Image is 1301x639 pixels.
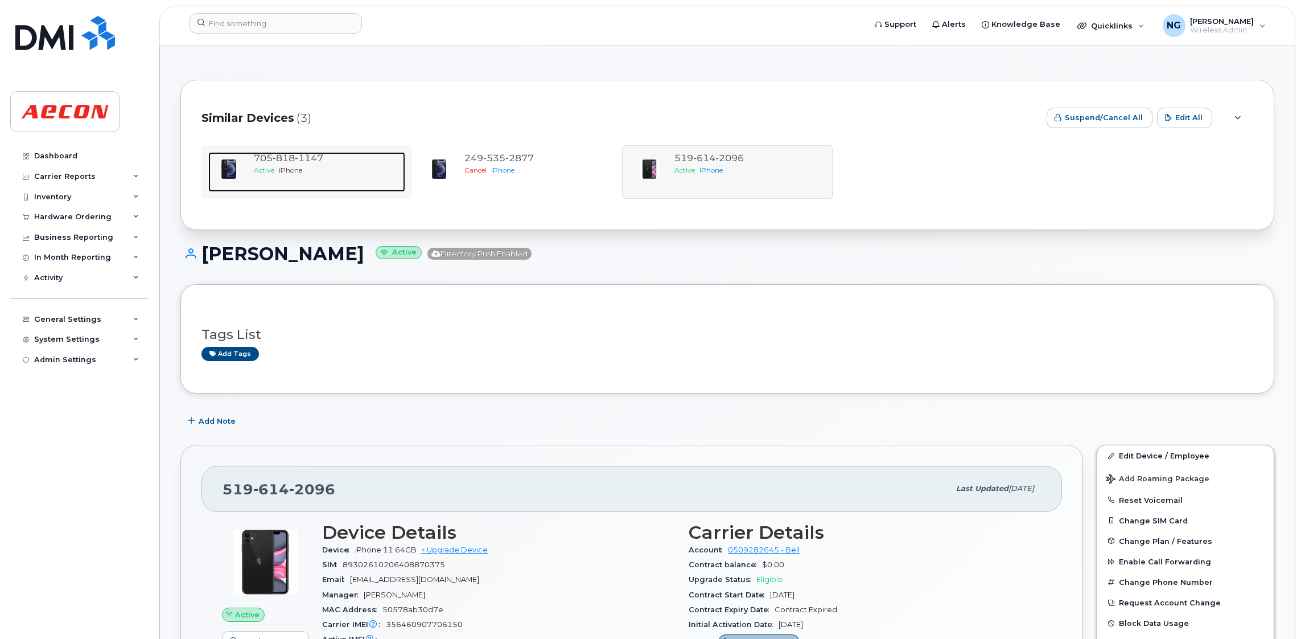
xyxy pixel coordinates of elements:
span: 356460907706150 [386,620,463,629]
h3: Device Details [322,522,675,543]
a: Add tags [201,347,259,361]
span: Carrier IMEI [322,620,386,629]
img: iPhone_11.jpg [231,528,299,596]
span: Account [689,546,728,554]
a: 0509282645 - Bell [728,546,800,554]
span: Change Plan / Features [1119,536,1212,545]
button: Edit All [1157,108,1212,128]
span: Add Note [199,416,236,427]
button: Request Account Change [1097,592,1274,613]
img: iPhone_12.jpg [428,158,451,181]
span: Last updated [956,484,1008,493]
img: iPhone_12.jpg [217,158,240,181]
span: 2877 [505,153,534,163]
span: $0.00 [762,560,784,569]
span: 818 [273,153,295,163]
small: Active [376,246,422,259]
span: Cancel [464,166,487,174]
a: 7058181147ActiveiPhone [208,152,405,192]
button: Suspend/Cancel All [1047,108,1152,128]
span: 249 [464,153,534,163]
span: Contract Expired [775,605,837,614]
span: Manager [322,591,364,599]
span: 2096 [289,481,335,498]
span: 519 [223,481,335,498]
button: Enable Call Forwarding [1097,551,1274,572]
span: Active [254,166,274,174]
span: 89302610206408870375 [343,560,445,569]
span: Upgrade Status [689,575,756,584]
span: 614 [253,481,289,498]
span: Device [322,546,355,554]
span: 50578ab30d7e [382,605,443,614]
span: [DATE] [779,620,803,629]
span: [EMAIL_ADDRESS][DOMAIN_NAME] [350,575,479,584]
span: Enable Call Forwarding [1119,558,1211,566]
button: Add Note [180,411,245,431]
span: Edit All [1175,112,1203,123]
span: Suspend/Cancel All [1065,112,1143,123]
span: Similar Devices [201,110,294,126]
a: 2495352877CanceliPhone [419,152,616,192]
span: Email [322,575,350,584]
button: Change SIM Card [1097,510,1274,531]
span: [DATE] [770,591,794,599]
span: 535 [483,153,505,163]
button: Block Data Usage [1097,613,1274,633]
a: + Upgrade Device [421,546,488,554]
h1: [PERSON_NAME] [180,244,1274,264]
span: iPhone [279,166,302,174]
button: Change Phone Number [1097,572,1274,592]
span: Add Roaming Package [1106,474,1209,485]
span: Initial Activation Date [689,620,779,629]
span: SIM [322,560,343,569]
span: Contract Expiry Date [689,605,775,614]
span: (3) [297,110,311,126]
span: MAC Address [322,605,382,614]
span: [PERSON_NAME] [364,591,425,599]
h3: Tags List [201,327,1253,342]
span: Active [235,609,260,620]
button: Add Roaming Package [1097,466,1274,490]
h3: Carrier Details [689,522,1041,543]
span: 705 [254,153,323,163]
span: Eligible [756,575,783,584]
span: 1147 [295,153,323,163]
span: [DATE] [1008,484,1034,493]
a: Edit Device / Employee [1097,445,1274,466]
button: Reset Voicemail [1097,490,1274,510]
span: Contract balance [689,560,762,569]
span: iPhone [491,166,514,174]
button: Change Plan / Features [1097,531,1274,551]
span: Directory Push Enabled [427,248,532,260]
span: Contract Start Date [689,591,770,599]
span: iPhone 11 64GB [355,546,417,554]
